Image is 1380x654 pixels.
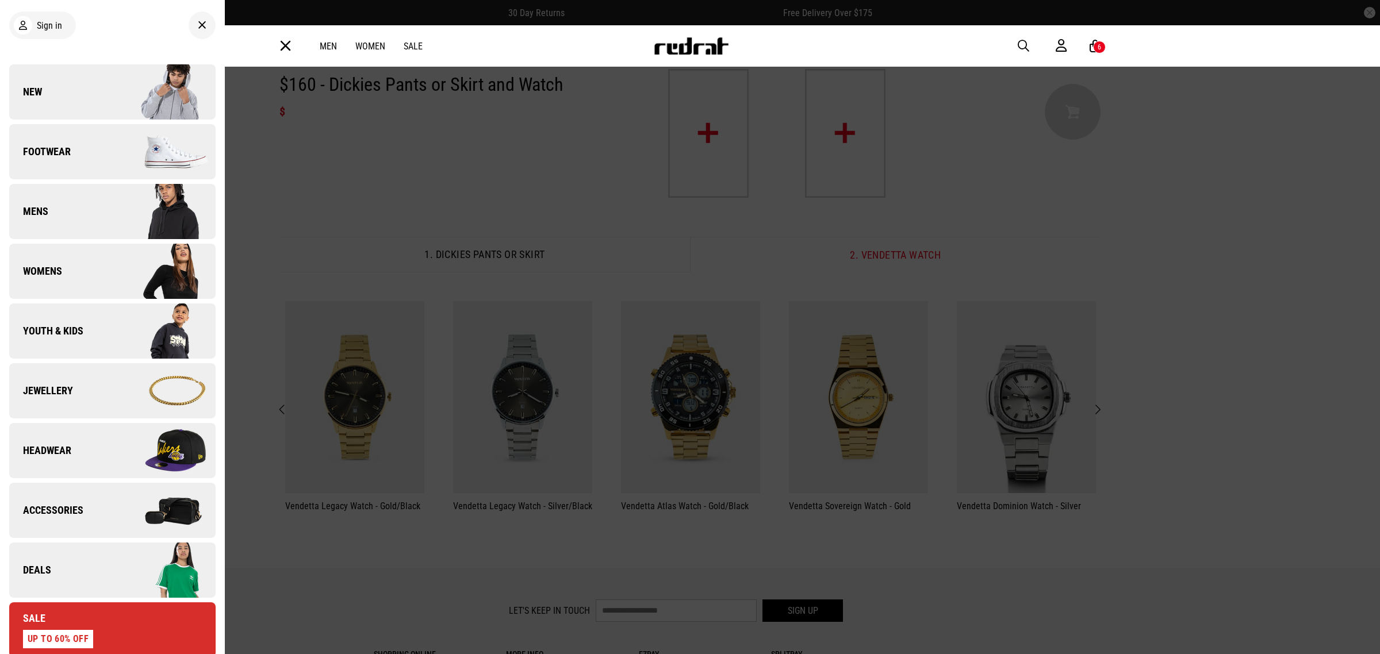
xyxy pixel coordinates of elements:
a: New Company [9,64,216,120]
img: Company [112,482,215,539]
img: Redrat logo [653,37,729,55]
span: Deals [9,563,51,577]
a: Headwear Company [9,423,216,478]
a: Youth & Kids Company [9,303,216,359]
img: Company [112,243,215,300]
button: Open LiveChat chat widget [9,5,44,39]
span: Sale [9,611,45,625]
span: Youth & Kids [9,324,83,338]
span: Footwear [9,145,71,159]
img: Company [112,362,215,420]
a: Footwear Company [9,124,216,179]
span: Sign in [37,20,62,31]
img: Company [112,123,215,180]
span: Jewellery [9,384,73,398]
div: 6 [1098,43,1101,51]
span: Womens [9,264,62,278]
a: Accessories Company [9,483,216,538]
a: Mens Company [9,184,216,239]
a: Women [355,41,385,52]
a: 6 [1090,40,1101,52]
img: Company [112,183,215,240]
img: Company [112,302,215,360]
span: Accessories [9,503,83,517]
a: Jewellery Company [9,363,216,418]
span: Mens [9,205,48,218]
img: Company [112,422,215,479]
a: Deals Company [9,543,216,598]
span: New [9,85,42,99]
a: Sale [404,41,423,52]
a: Men [320,41,337,52]
img: Company [112,541,215,599]
img: Company [112,63,215,121]
a: Womens Company [9,244,216,299]
span: Headwear [9,444,71,457]
div: UP TO 60% OFF [23,630,93,648]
